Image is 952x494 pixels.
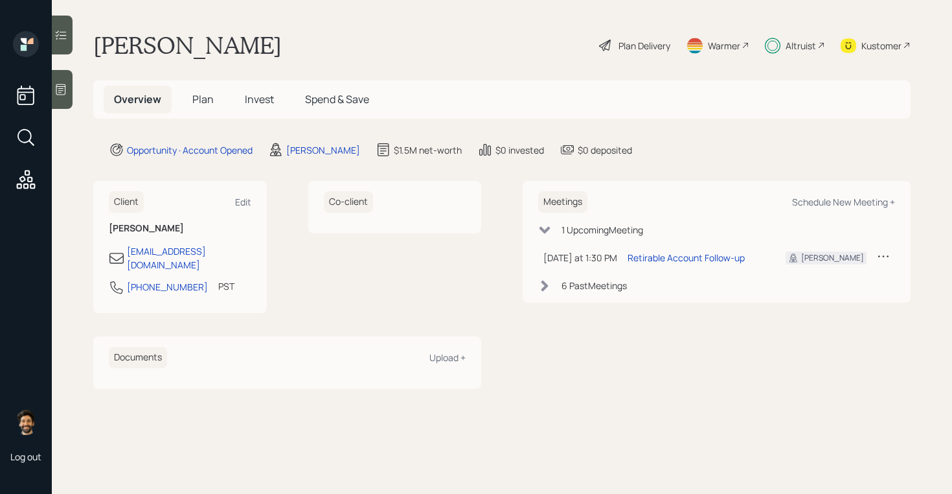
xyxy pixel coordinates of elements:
div: $0 deposited [578,143,632,157]
div: [DATE] at 1:30 PM [543,251,617,265]
span: Overview [114,92,161,106]
div: Log out [10,451,41,463]
div: $1.5M net-worth [394,143,462,157]
span: Invest [245,92,274,106]
span: Spend & Save [305,92,369,106]
div: Plan Delivery [618,39,670,53]
img: eric-schwartz-headshot.png [13,409,39,435]
div: Altruist [786,39,816,53]
div: Upload + [429,351,466,364]
div: Opportunity · Account Opened [127,143,253,157]
h6: Co-client [324,191,373,213]
div: $0 invested [495,143,544,157]
div: [PERSON_NAME] [801,252,864,264]
span: Plan [192,92,214,106]
div: Kustomer [861,39,901,53]
h6: [PERSON_NAME] [109,223,251,234]
h1: [PERSON_NAME] [93,31,282,60]
h6: Meetings [538,191,587,213]
h6: Client [109,191,144,213]
div: 1 Upcoming Meeting [561,223,643,237]
div: 6 Past Meeting s [561,279,627,292]
div: [EMAIL_ADDRESS][DOMAIN_NAME] [127,244,251,272]
h6: Documents [109,347,167,368]
div: [PERSON_NAME] [286,143,360,157]
div: [PHONE_NUMBER] [127,280,208,294]
div: Warmer [708,39,740,53]
div: Schedule New Meeting + [792,196,895,208]
div: Retirable Account Follow-up [628,251,745,265]
div: Edit [235,196,251,208]
div: PST [218,279,234,293]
